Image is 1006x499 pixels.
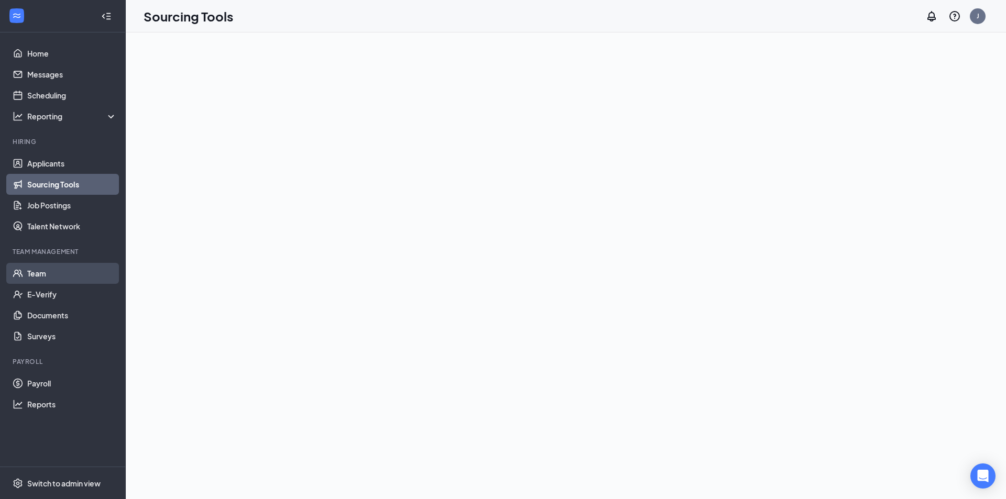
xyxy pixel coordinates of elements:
[13,478,23,489] svg: Settings
[27,326,117,347] a: Surveys
[13,247,115,256] div: Team Management
[27,174,117,195] a: Sourcing Tools
[948,10,961,23] svg: QuestionInfo
[27,305,117,326] a: Documents
[13,357,115,366] div: Payroll
[27,394,117,415] a: Reports
[27,153,117,174] a: Applicants
[27,85,117,106] a: Scheduling
[970,463,996,489] div: Open Intercom Messenger
[144,7,233,25] h1: Sourcing Tools
[12,10,22,21] svg: WorkstreamLogo
[27,373,117,394] a: Payroll
[27,263,117,284] a: Team
[977,12,979,20] div: J
[13,137,115,146] div: Hiring
[27,64,117,85] a: Messages
[27,111,117,121] div: Reporting
[13,111,23,121] svg: Analysis
[27,478,101,489] div: Switch to admin view
[27,216,117,237] a: Talent Network
[27,284,117,305] a: E-Verify
[925,10,938,23] svg: Notifications
[101,11,112,21] svg: Collapse
[27,43,117,64] a: Home
[27,195,117,216] a: Job Postings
